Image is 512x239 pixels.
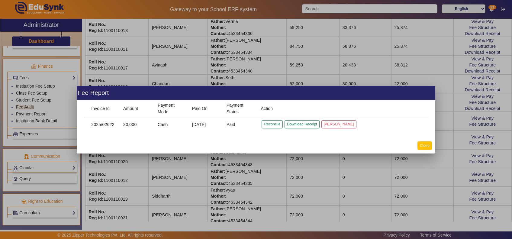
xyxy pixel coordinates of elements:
[84,100,118,117] mat-header-cell: Invoice Id
[187,100,222,117] mat-header-cell: Paid On
[262,120,283,128] button: Reconcile
[84,117,118,132] mat-cell: 2025/02622
[118,100,153,117] mat-header-cell: Amount
[256,100,428,117] mat-header-cell: Action
[222,100,256,117] mat-header-cell: Payment Status
[285,120,319,128] button: Download Receipt
[321,120,357,128] button: [PERSON_NAME]
[417,141,432,150] button: Close
[118,117,153,132] mat-cell: 30,000
[187,117,222,132] mat-cell: [DATE]
[77,86,435,100] div: Fee Report
[153,100,187,117] mat-header-cell: Payment Mode
[222,117,256,132] mat-cell: Paid
[153,117,187,132] mat-cell: Cash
